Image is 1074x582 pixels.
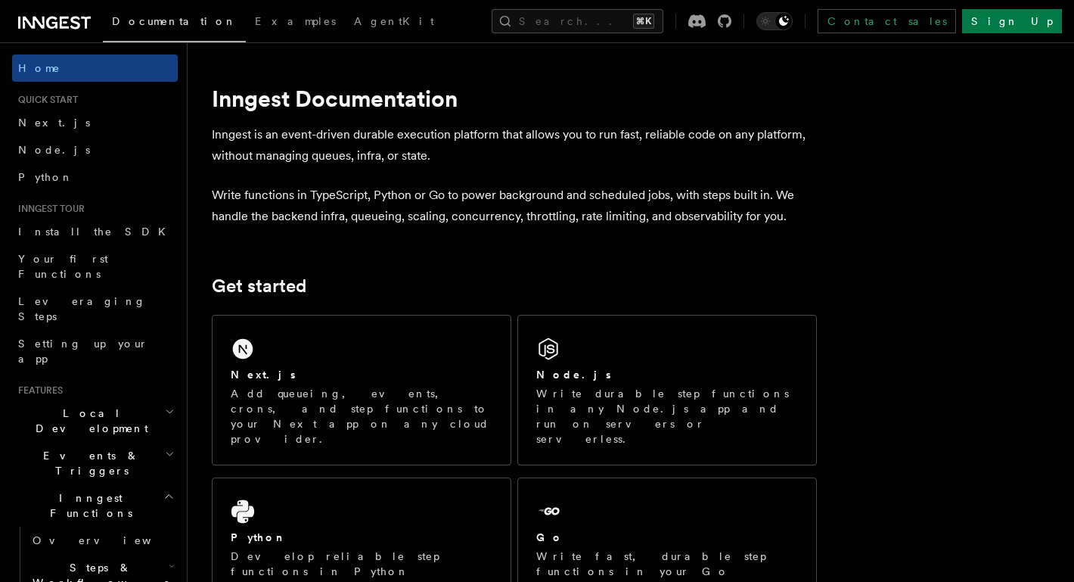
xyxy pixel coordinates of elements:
button: Inngest Functions [12,484,178,527]
a: Node.js [12,136,178,163]
span: Events & Triggers [12,448,165,478]
p: Add queueing, events, crons, and step functions to your Next app on any cloud provider. [231,386,492,447]
span: Inngest tour [12,203,85,215]
h2: Python [231,530,287,545]
span: Documentation [112,15,237,27]
a: Next.js [12,109,178,136]
a: Contact sales [818,9,956,33]
a: Home [12,54,178,82]
a: Next.jsAdd queueing, events, crons, and step functions to your Next app on any cloud provider. [212,315,511,465]
span: Inngest Functions [12,490,163,521]
span: Next.js [18,117,90,129]
span: Install the SDK [18,226,175,238]
button: Toggle dark mode [756,12,793,30]
span: Setting up your app [18,338,148,365]
a: AgentKit [345,5,443,41]
a: Python [12,163,178,191]
p: Write durable step functions in any Node.js app and run on servers or serverless. [536,386,798,447]
span: AgentKit [354,15,434,27]
a: Node.jsWrite durable step functions in any Node.js app and run on servers or serverless. [517,315,817,465]
span: Examples [255,15,336,27]
kbd: ⌘K [633,14,654,29]
span: Features [12,384,63,397]
h2: Go [536,530,563,545]
span: Node.js [18,144,90,156]
a: Sign Up [962,9,1062,33]
h2: Node.js [536,367,611,382]
span: Overview [33,534,188,546]
a: Your first Functions [12,245,178,288]
a: Examples [246,5,345,41]
h1: Inngest Documentation [212,85,817,112]
a: Leveraging Steps [12,288,178,330]
button: Search...⌘K [492,9,663,33]
a: Documentation [103,5,246,42]
button: Events & Triggers [12,442,178,484]
p: Inngest is an event-driven durable execution platform that allows you to run fast, reliable code ... [212,124,817,167]
span: Home [18,61,61,76]
span: Quick start [12,94,78,106]
h2: Next.js [231,367,296,382]
span: Leveraging Steps [18,295,146,322]
a: Overview [26,527,178,554]
span: Python [18,171,73,183]
button: Local Development [12,400,178,442]
a: Setting up your app [12,330,178,372]
a: Install the SDK [12,218,178,245]
span: Local Development [12,406,165,436]
a: Get started [212,275,306,297]
span: Your first Functions [18,253,108,280]
p: Write functions in TypeScript, Python or Go to power background and scheduled jobs, with steps bu... [212,185,817,227]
